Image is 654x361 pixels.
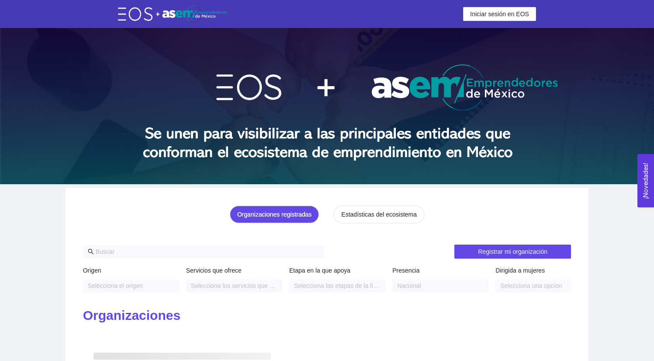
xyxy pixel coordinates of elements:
img: eos-asem-logo.38b026ae.png [118,6,227,22]
button: Registrar mi organización [454,245,571,259]
span: Registrar mi organización [478,247,547,256]
label: Dirigida a mujeres [495,266,545,275]
span: Iniciar sesión en EOS [470,9,529,19]
button: Open Feedback Widget [637,154,654,207]
button: Iniciar sesión en EOS [463,7,536,21]
label: Presencia [392,266,419,275]
div: Organizaciones registradas [237,210,311,219]
label: Origen [83,266,101,275]
label: Servicios que ofrece [186,266,242,275]
div: Estadísticas del ecosistema [341,210,417,219]
span: search [88,249,94,255]
label: Etapa en la que apoya [289,266,350,275]
h2: Organizaciones [83,307,571,325]
input: Buscar [96,247,319,256]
